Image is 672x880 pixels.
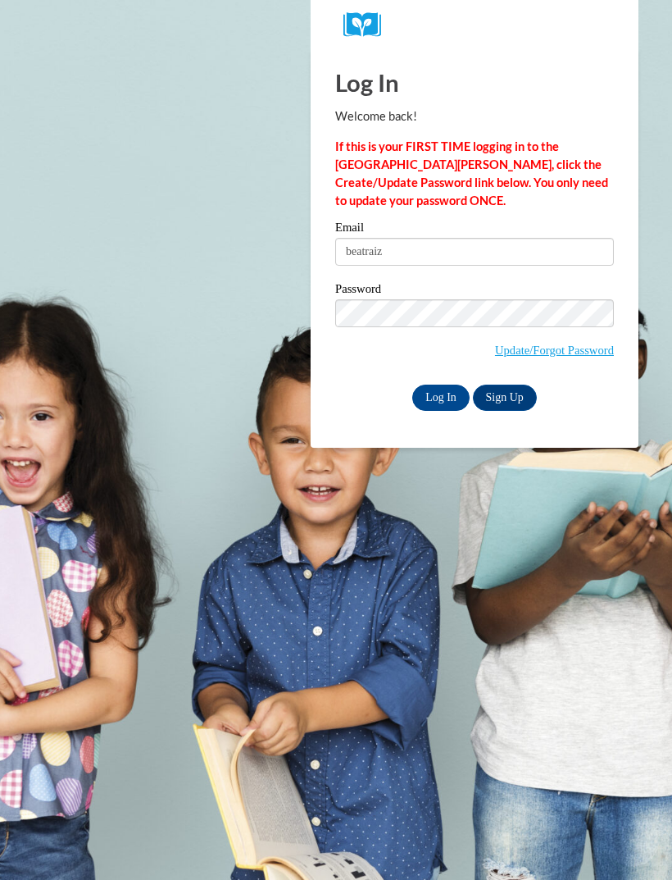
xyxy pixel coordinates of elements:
[335,221,614,238] label: Email
[335,66,614,99] h1: Log In
[343,12,393,38] img: Logo brand
[606,814,659,867] iframe: Button to launch messaging window
[335,107,614,125] p: Welcome back!
[335,139,608,207] strong: If this is your FIRST TIME logging in to the [GEOGRAPHIC_DATA][PERSON_NAME], click the Create/Upd...
[495,344,614,357] a: Update/Forgot Password
[473,385,537,411] a: Sign Up
[343,12,606,38] a: COX Campus
[412,385,470,411] input: Log In
[335,283,614,299] label: Password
